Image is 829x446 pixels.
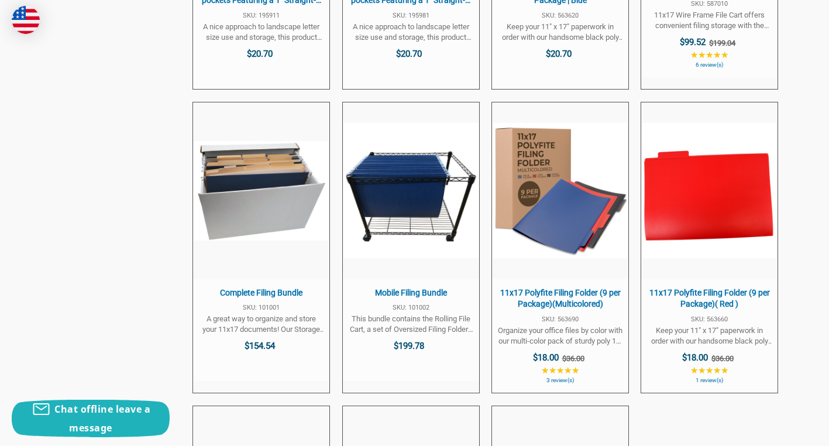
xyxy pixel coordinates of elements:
span: $199.78 [394,341,424,351]
span: SKU: 587010 [647,1,772,7]
span: $199.04 [709,39,735,47]
span: $20.70 [247,49,273,59]
span: $20.70 [546,49,572,59]
span: 11x17 Polyfite Filing Folder (9 per Package)(Multicolored) [498,287,622,310]
span: A nice approach to landscape letter size use and storage, this product comes with clear overlay p... [349,22,473,43]
span: 3 review(s) [498,378,622,383]
span: 6 review(s) [647,62,772,68]
span: Keep your 11" x 17" paperwork in order with our handsome black poly file folders. Nine folders ar... [647,325,772,346]
span: $20.70 [396,49,422,59]
span: 11x17 Polyfite Filing Folder (9 per Package)( Red ) [647,287,772,310]
span: ★★★★★ [690,50,728,60]
span: ★★★★★ [541,366,579,375]
a: Complete Filing Bundle [193,102,329,382]
a: 11x17 Polyfite Filing Folder (9 per Package)( Red ) [641,102,778,393]
span: 1 review(s) [647,378,772,383]
img: Mobile Filing Bundle [343,123,479,258]
span: $18.00 [682,352,708,363]
a: Mobile Filing Bundle [343,102,479,382]
img: 11x17 Polyfite Filing Folder (9 per Package)( Red ) [642,123,777,258]
span: SKU: 195911 [199,12,324,19]
img: duty and tax information for United States [12,6,40,34]
span: Keep your 11" x 17" paperwork in order with our handsome black poly file folders. Nine folders ar... [498,22,622,43]
span: A great way to organize and store your 11x17 documents! Our Storage Box bundle includes the hangi... [199,314,324,335]
span: SKU: 101001 [199,304,324,311]
span: $36.00 [711,354,734,363]
span: Organize your office files by color with our multi-color pack of sturdy poly 11" x 17" file folde... [498,325,622,346]
span: SKU: 563620 [498,12,622,19]
span: A nice approach to landscape letter size use and storage, this product comes with clear overlay p... [199,22,324,43]
span: SKU: 195981 [349,12,473,19]
span: SKU: 101002 [349,304,473,311]
span: $18.00 [533,352,559,363]
span: Chat offline leave a message [54,403,150,434]
span: This bundle contains the Rolling File Cart, a set of Oversized Filing Folders (pack of 25), and a... [349,314,473,335]
span: SKU: 563690 [498,316,622,323]
span: Complete Filing Bundle [199,287,324,299]
span: $154.54 [245,341,275,351]
span: $36.00 [562,354,584,363]
span: Mobile Filing Bundle [349,287,473,299]
span: $99.52 [680,37,706,47]
span: SKU: 563660 [647,316,772,323]
span: ★★★★★ [690,366,728,375]
span: 11x17 Wire Frame File Cart offers convenient filing storage with the capability of rolling the ca... [647,10,772,31]
button: Chat offline leave a message [12,400,170,437]
a: 11x17 Polyfite Filing Folder (9 per Package)(Multicolored) [492,102,628,393]
iframe: Google Customer Reviews [732,414,829,446]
